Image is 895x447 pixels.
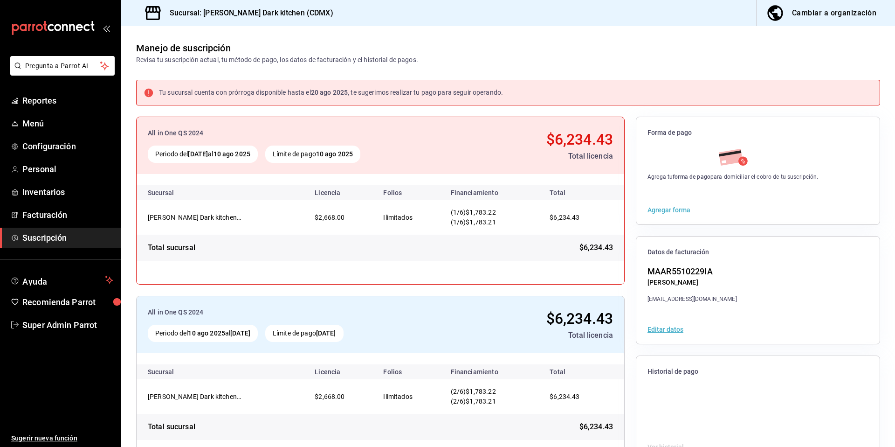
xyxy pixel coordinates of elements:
span: Suscripción [22,231,113,244]
span: Sugerir nueva función [11,433,113,443]
div: Cambiar a organización [792,7,876,20]
div: Manejo de suscripción [136,41,231,55]
strong: [DATE] [316,329,336,337]
div: (2/6) [451,387,531,397]
span: Pregunta a Parrot AI [25,61,100,71]
h3: Sucursal: [PERSON_NAME] Dark kitchen (CDMX) [162,7,333,19]
div: Total licencia [457,151,613,162]
span: Recomienda Parrot [22,296,113,308]
strong: 10 ago 2025 [316,150,353,158]
button: Pregunta a Parrot AI [10,56,115,76]
span: Reportes [22,94,113,107]
div: Total sucursal [148,242,195,253]
div: Revisa tu suscripción actual, tu método de pago, los datos de facturación y el historial de pagos. [136,55,418,65]
span: $6,234.43 [579,421,613,433]
span: Ayuda [22,274,101,286]
div: Tu sucursal cuenta con prórroga disponible hasta el , te sugerimos realizar tu pago para seguir o... [159,88,503,98]
span: $6,234.43 [546,131,613,148]
div: María Enchilada Dark kitchen (CDMX) [148,392,241,401]
th: Folios [376,364,443,379]
span: $1,783.22 [466,209,496,216]
span: $1,783.21 [466,218,496,226]
span: Historial de pago [647,367,868,376]
div: MAAR5510229IA [647,265,737,278]
button: Editar datos [647,326,683,333]
strong: [DATE] [230,329,250,337]
span: Menú [22,117,113,130]
strong: forma de pago [673,174,710,180]
th: Licencia [307,364,376,379]
div: [PERSON_NAME] Dark kitchen (CDMX) [148,213,241,222]
span: $1,783.21 [466,398,496,405]
span: $2,668.00 [315,214,344,221]
span: Configuración [22,140,113,153]
th: Folios [376,185,443,200]
a: Pregunta a Parrot AI [7,68,115,77]
button: Agregar forma [647,207,690,213]
span: $1,783.22 [466,388,496,395]
span: $6,234.43 [550,393,579,400]
div: Sucursal [148,368,199,376]
span: Personal [22,163,113,175]
div: (1/6) [451,217,531,227]
button: open_drawer_menu [103,24,110,32]
span: Forma de pago [647,128,868,137]
div: (1/6) [451,208,531,217]
span: $6,234.43 [546,310,613,328]
div: Agrega tu para domiciliar el cobro de tu suscripción. [647,173,819,181]
div: Límite de pago [265,146,360,163]
div: All in One QS 2024 [148,128,450,138]
th: Financiamiento [443,185,539,200]
div: (2/6) [451,397,531,406]
th: Financiamiento [443,364,539,379]
span: Facturación [22,209,113,221]
th: Total [538,185,624,200]
th: Licencia [307,185,376,200]
div: Periodo del al [148,146,258,163]
span: $2,668.00 [315,393,344,400]
strong: 20 ago 2025 [311,89,348,96]
strong: 10 ago 2025 [188,329,225,337]
span: Inventarios [22,186,113,198]
div: Total sucursal [148,421,195,433]
td: Ilimitados [376,200,443,235]
div: Periodo del al [148,325,258,342]
div: Límite de pago [265,325,344,342]
div: [PERSON_NAME] Dark kitchen (CDMX) [148,392,241,401]
span: $6,234.43 [579,242,613,253]
div: All in One QS 2024 [148,307,441,317]
span: Datos de facturación [647,248,868,257]
th: Total [538,364,624,379]
div: [PERSON_NAME] [647,278,737,287]
div: Sucursal [148,189,199,196]
strong: [DATE] [188,150,208,158]
strong: 10 ago 2025 [213,150,250,158]
span: $6,234.43 [550,214,579,221]
div: [EMAIL_ADDRESS][DOMAIN_NAME] [647,295,737,303]
div: María Enchilada Dark kitchen (CDMX) [148,213,241,222]
span: Super Admin Parrot [22,319,113,331]
div: Total licencia [448,330,613,341]
td: Ilimitados [376,379,443,414]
